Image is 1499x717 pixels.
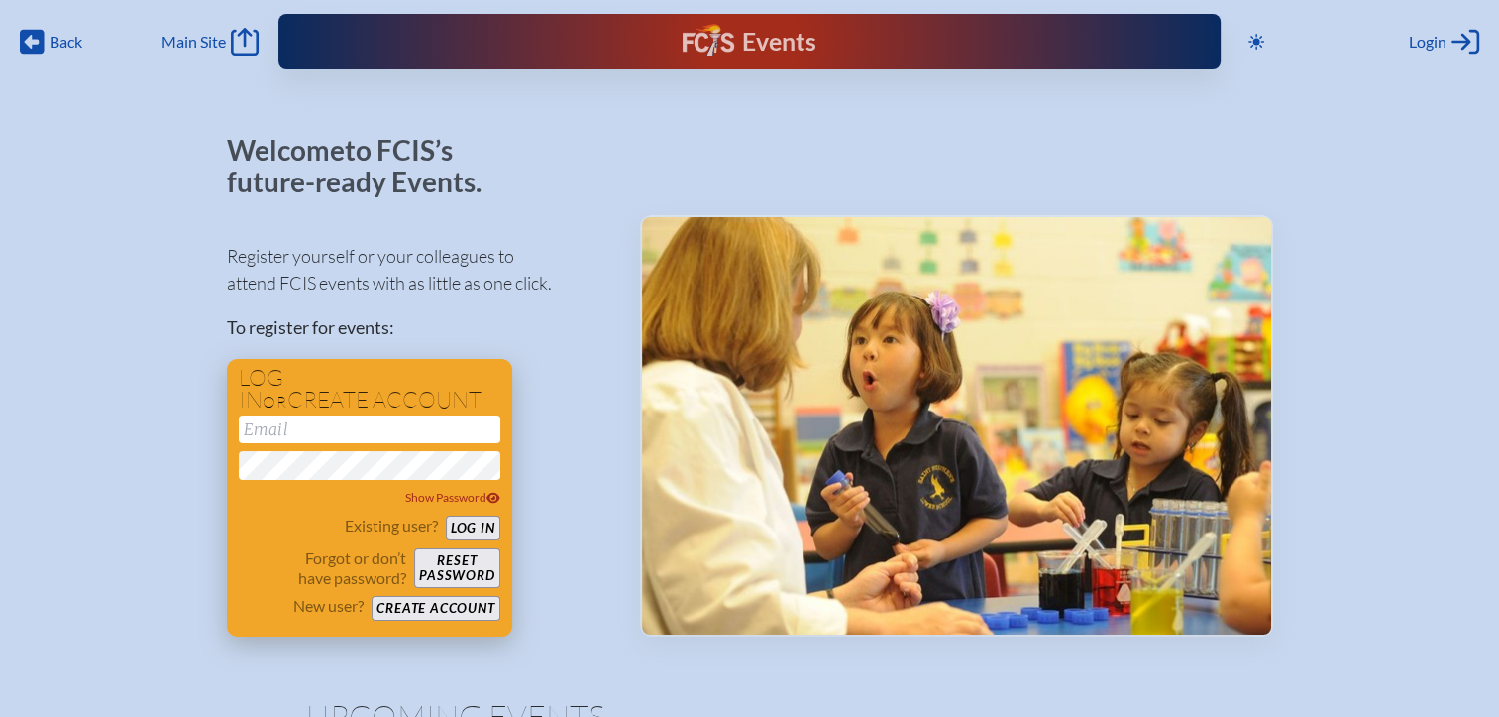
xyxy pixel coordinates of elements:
span: Show Password [405,490,500,505]
p: New user? [293,596,364,616]
span: Back [50,32,82,52]
p: To register for events: [227,314,608,341]
p: Register yourself or your colleagues to attend FCIS events with as little as one click. [227,243,608,297]
p: Forgot or don’t have password? [239,548,407,588]
span: Main Site [161,32,226,52]
a: Main Site [161,28,259,56]
input: Email [239,416,500,443]
span: Login [1409,32,1446,52]
button: Log in [446,516,500,540]
span: or [263,392,287,412]
div: FCIS Events — Future ready [546,24,953,60]
h1: Log in create account [239,367,500,412]
button: Create account [372,596,499,621]
button: Resetpassword [414,548,499,588]
p: Welcome to FCIS’s future-ready Events. [227,135,504,197]
img: Events [642,217,1271,636]
p: Existing user? [345,516,438,536]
